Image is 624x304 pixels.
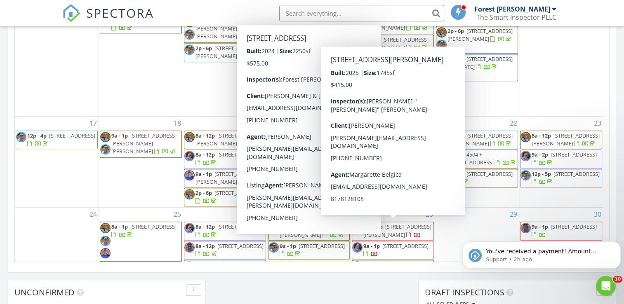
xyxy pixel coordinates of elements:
a: Go to August 26, 2025 [256,208,267,221]
span: [STREET_ADDRESS] [214,189,261,196]
span: 1p - 5p [195,261,212,269]
iframe: Intercom live chat [596,276,616,296]
span: [STREET_ADDRESS][PERSON_NAME] [363,36,429,51]
a: 8a - 12p [STREET_ADDRESS] [195,242,264,257]
span: [STREET_ADDRESS][PERSON_NAME] [363,223,431,238]
span: 8a - 12p [195,223,215,230]
a: Go to August 21, 2025 [424,117,435,130]
img: fipro2.jpg [268,242,279,253]
a: 8a - 12p [STREET_ADDRESS][PERSON_NAME] [363,223,431,238]
a: 12p - 4p [STREET_ADDRESS] [27,132,95,147]
a: 2p - 6p [STREET_ADDRESS][PERSON_NAME] [195,44,261,60]
a: Go to August 29, 2025 [508,208,519,221]
td: Go to August 29, 2025 [435,208,519,280]
span: 2p - 6p [195,189,212,196]
span: 1607 [PERSON_NAME], [PERSON_NAME][GEOGRAPHIC_DATA] [268,63,323,94]
span: [STREET_ADDRESS] [466,170,513,178]
img: fipro2.jpg [520,170,531,180]
img: 1cpro.jpg [436,170,447,180]
a: 8a - 12p [STREET_ADDRESS][PERSON_NAME] [184,131,266,149]
a: Go to August 25, 2025 [172,208,183,221]
img: 1cpro.jpg [184,189,195,199]
img: fipro2.jpg [100,236,111,246]
a: 1p - 5p [STREET_ADDRESS] [447,170,513,185]
a: 12p - 5p [STREET_ADDRESS] [532,170,600,185]
span: 9a - 1p [280,25,296,32]
a: 2p - 6p [STREET_ADDRESS][US_STATE] [447,55,513,70]
a: 8a - 12p [STREET_ADDRESS][PERSON_NAME] [520,131,602,149]
a: 2p - 6p [STREET_ADDRESS][US_STATE] [436,54,518,81]
img: bdcpro.jpg [268,63,279,73]
span: 2p - 6:30p [280,63,304,70]
td: Go to August 23, 2025 [519,116,603,207]
a: 9a - 1p [STREET_ADDRESS][PERSON_NAME] [195,170,261,185]
img: 1cpro.jpg [352,261,363,271]
a: 2p - 6:30p 1607 [PERSON_NAME], [PERSON_NAME][GEOGRAPHIC_DATA] [268,63,344,94]
img: 1cpro.jpg [436,151,447,161]
a: 9a - 1p [STREET_ADDRESS] [280,242,345,257]
span: 2p - 6p [195,44,212,52]
span: 8a - 12p [195,132,215,139]
a: 9a - 1p [STREET_ADDRESS] [280,25,345,40]
a: 12p - 4p [STREET_ADDRESS] [16,131,98,149]
a: 2p - 6p [STREET_ADDRESS] [195,189,261,204]
img: fipro2.jpg [268,44,279,54]
a: 10a - 4p [STREET_ADDRESS][PERSON_NAME][PERSON_NAME] [195,17,264,40]
a: 2p - 6p [STREET_ADDRESS][PERSON_NAME] [184,43,266,62]
span: [STREET_ADDRESS][PERSON_NAME] [195,44,261,60]
a: 8a - 1p [STREET_ADDRESS] [111,223,177,238]
td: Go to August 27, 2025 [267,208,351,280]
span: 12p - 4p [27,132,47,139]
span: [STREET_ADDRESS][PERSON_NAME] [447,27,513,42]
span: 8a - 12p [195,151,215,158]
img: 1cpro.jpg [268,98,279,108]
img: screenshot_20250508_100214_gallery.jpg [520,223,531,233]
span: [STREET_ADDRESS] [299,98,345,105]
a: Go to August 22, 2025 [508,117,519,130]
img: The Best Home Inspection Software - Spectora [62,4,80,22]
a: 9a - 1p [STREET_ADDRESS] [532,223,597,238]
a: 9a - 1p [STREET_ADDRESS][PERSON_NAME][PERSON_NAME] [111,132,177,155]
a: 8a - 12p [STREET_ADDRESS][PERSON_NAME] [280,223,348,238]
a: 8a - 12p [STREET_ADDRESS] [184,241,266,260]
span: [STREET_ADDRESS][PERSON_NAME][PERSON_NAME] [195,17,264,40]
a: Go to August 27, 2025 [340,208,351,221]
span: 9a - 1p [111,132,128,139]
a: 8a - 1p [STREET_ADDRESS] [100,222,182,262]
iframe: Intercom notifications message [459,224,624,282]
a: 8a - 12p [STREET_ADDRESS][PERSON_NAME] [195,132,264,147]
a: 1p - 5p [STREET_ADDRESS] [436,169,518,187]
a: 8a - 12p [STREET_ADDRESS][PERSON_NAME] [268,222,350,240]
span: [STREET_ADDRESS] [299,25,345,32]
img: fipro2.jpg [436,132,447,142]
span: [STREET_ADDRESS][US_STATE] [447,55,513,70]
span: 9a - 1p [447,151,464,158]
span: 1p [280,44,286,51]
span: 1p - 5p [447,170,464,178]
span: SPECTORA [86,4,154,21]
td: Go to August 19, 2025 [183,116,267,207]
a: 8a - 12p [STREET_ADDRESS][PERSON_NAME] [352,131,434,149]
span: [STREET_ADDRESS][PERSON_NAME] [532,132,600,147]
a: 9a - 1p [STREET_ADDRESS] [520,222,602,240]
a: 2p - 6p [STREET_ADDRESS] [268,97,350,115]
span: 2p - 6p [447,27,464,35]
span: [STREET_ADDRESS] [551,151,597,158]
a: 2p - 6p [STREET_ADDRESS][PERSON_NAME] [352,260,434,278]
img: 1cpro.jpg [184,132,195,142]
a: 2p - 6p [STREET_ADDRESS] [184,188,266,206]
td: Go to August 21, 2025 [351,116,435,207]
a: 9a - 1p 4504 + [STREET_ADDRESS] [447,151,517,166]
a: 8a - 12p [STREET_ADDRESS] [195,151,264,166]
img: screenshot_20250508_100214_gallery.jpg [268,25,279,35]
span: [STREET_ADDRESS] [553,170,600,178]
img: fipro2.jpg [268,132,279,142]
a: 9a - 1p [STREET_ADDRESS][PERSON_NAME] [447,132,513,147]
span: [STREET_ADDRESS][PERSON_NAME] [363,261,429,276]
a: 9a - 1p [STREET_ADDRESS][PERSON_NAME] [184,169,266,187]
span: 9a - 1p [195,170,212,178]
span: 8a - 1p [111,223,128,230]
